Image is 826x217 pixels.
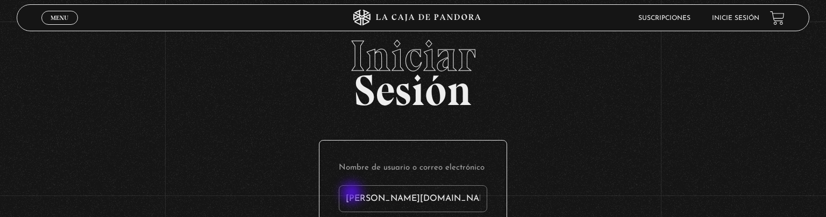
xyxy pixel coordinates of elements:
[638,15,690,22] a: Suscripciones
[51,15,68,21] span: Menu
[770,11,785,25] a: View your shopping cart
[339,160,487,177] label: Nombre de usuario o correo electrónico
[17,34,810,78] span: Iniciar
[712,15,759,22] a: Inicie sesión
[47,24,73,31] span: Cerrar
[17,34,810,103] h2: Sesión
